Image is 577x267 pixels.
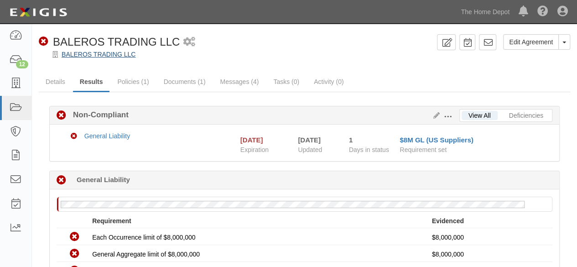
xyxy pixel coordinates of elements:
[71,133,77,140] i: Non-Compliant
[92,251,200,258] span: General Aggregate limit of $8,000,000
[66,110,129,120] b: Non-Compliant
[456,3,514,21] a: The Home Depot
[298,146,322,153] span: Updated
[84,132,130,140] a: General Liability
[502,111,550,120] a: Deficiencies
[39,73,72,91] a: Details
[503,34,559,50] a: Edit Agreement
[298,135,335,145] div: [DATE]
[57,111,66,120] i: Non-Compliant
[53,36,180,48] span: BALEROS TRADING LLC
[240,135,263,145] div: [DATE]
[70,232,79,242] i: Non-Compliant
[57,176,66,185] i: Non-Compliant 1 day (since 09/28/2025)
[110,73,156,91] a: Policies (1)
[307,73,350,91] a: Activity (0)
[157,73,213,91] a: Documents (1)
[240,145,291,154] span: Expiration
[432,217,464,225] strong: Evidenced
[462,111,498,120] a: View All
[537,6,548,17] i: Help Center - Complianz
[400,146,447,153] span: Requirement set
[432,250,546,259] p: $8,000,000
[400,136,473,144] a: $8M GL (US Suppliers)
[73,73,110,92] a: Results
[213,73,265,91] a: Messages (4)
[92,217,131,225] strong: Requirement
[39,37,48,47] i: Non-Compliant
[266,73,306,91] a: Tasks (0)
[70,249,79,259] i: Non-Compliant
[430,112,440,119] a: Edit Results
[77,175,130,184] b: General Liability
[432,233,546,242] p: $8,000,000
[349,135,393,145] div: Since 09/28/2025
[62,51,135,58] a: BALEROS TRADING LLC
[39,34,180,50] div: BALEROS TRADING LLC
[92,234,195,241] span: Each Occurrence limit of $8,000,000
[183,37,195,47] i: 1 scheduled workflow
[16,60,28,68] div: 12
[349,146,389,153] span: Days in status
[7,4,70,21] img: logo-5460c22ac91f19d4615b14bd174203de0afe785f0fc80cf4dbbc73dc1793850b.png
